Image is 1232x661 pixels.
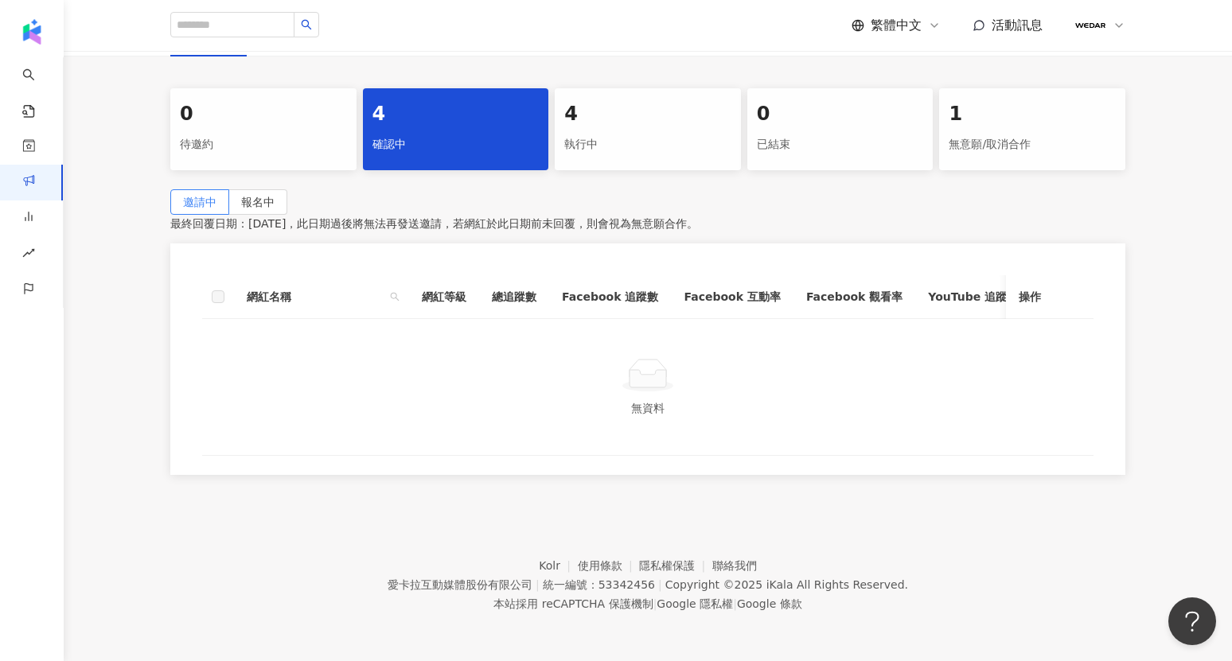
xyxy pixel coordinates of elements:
div: 愛卡拉互動媒體股份有限公司 [388,578,532,591]
div: 統一編號：53342456 [543,578,655,591]
a: iKala [766,578,793,591]
div: 0 [757,101,924,128]
div: 4 [372,101,540,128]
th: Facebook 追蹤數 [549,275,671,319]
span: 邀請中 [183,196,216,208]
div: 無資料 [221,399,1074,417]
p: 最終回覆日期：[DATE]，此日期過後將無法再發送邀請，若網紅於此日期前未回覆，則會視為無意願合作。 [170,215,1125,232]
span: search [390,292,400,301]
span: 繁體中文 [871,17,922,34]
iframe: Help Scout Beacon - Open [1168,597,1216,645]
div: Copyright © 2025 All Rights Reserved. [665,578,908,591]
span: search [301,19,312,30]
img: 07016.png [1075,10,1105,41]
span: 活動訊息 [992,17,1043,33]
div: 執行中 [564,131,731,158]
a: 隱私權保護 [639,559,712,572]
div: 0 [180,101,347,128]
th: 操作 [1006,275,1094,319]
span: 本站採用 reCAPTCHA 保護機制 [493,594,801,613]
div: 確認中 [372,131,540,158]
a: Kolr [539,559,577,572]
img: logo icon [19,19,45,45]
div: 待邀約 [180,131,347,158]
div: 無意願/取消合作 [949,131,1116,158]
div: 1 [949,101,1116,128]
div: 4 [564,101,731,128]
span: search [387,285,403,309]
span: | [653,597,657,610]
a: search [22,57,54,119]
span: 報名中 [241,196,275,208]
span: rise [22,237,35,273]
span: | [658,578,662,591]
div: 已結束 [757,131,924,158]
span: | [733,597,737,610]
th: Facebook 觀看率 [793,275,915,319]
a: 使用條款 [578,559,640,572]
th: 網紅等級 [409,275,479,319]
th: 總追蹤數 [479,275,549,319]
span: 網紅名稱 [247,288,384,305]
a: Google 條款 [737,597,802,610]
th: YouTube 追蹤數 [915,275,1031,319]
a: 聯絡我們 [712,559,757,572]
th: Facebook 互動率 [671,275,793,319]
a: Google 隱私權 [657,597,733,610]
span: | [536,578,540,591]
